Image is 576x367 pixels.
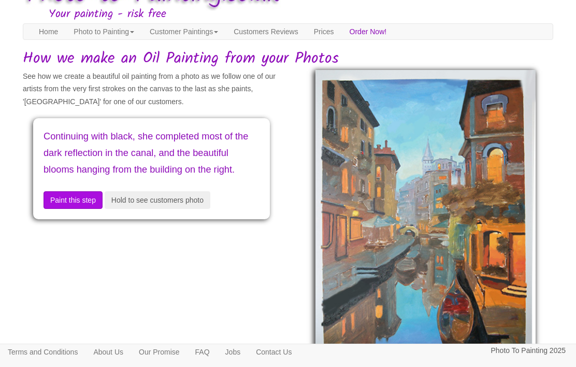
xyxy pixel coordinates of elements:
p: Continuing with black, she completed most of the dark reflection in the canal, and the beautiful ... [44,129,260,178]
a: Home [31,24,66,39]
button: Paint this step [44,191,103,209]
a: Customers Reviews [226,24,306,39]
a: Photo to Painting [66,24,142,39]
a: Contact Us [248,344,299,360]
p: Photo To Painting 2025 [491,344,566,357]
a: Order Now! [342,24,395,39]
a: Our Promise [131,344,188,360]
a: Prices [306,24,342,39]
a: Jobs [218,344,249,360]
h3: Your painting - risk free [49,8,553,21]
a: FAQ [188,344,218,360]
p: See how we create a beautiful oil painting from a photo as we follow one of our artists from the ... [23,70,280,108]
button: Hold to see customers photo [105,191,210,209]
h1: How we make an Oil Painting from your Photos [23,50,553,67]
a: Customer Paintings [142,24,226,39]
a: About Us [85,344,131,360]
